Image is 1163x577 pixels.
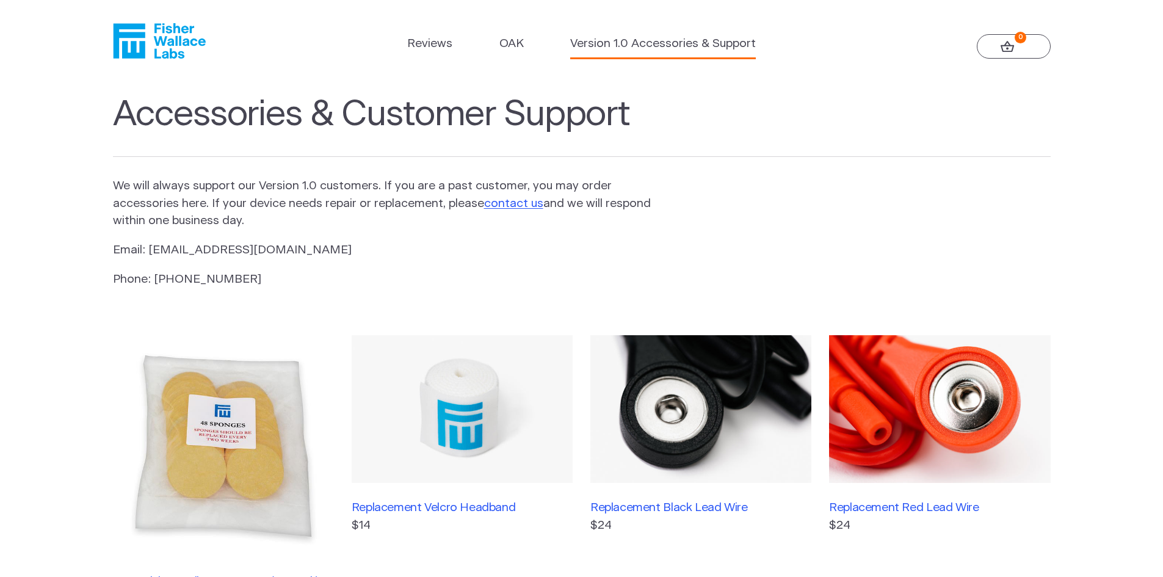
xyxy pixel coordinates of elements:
[590,335,811,483] img: Replacement Black Lead Wire
[484,198,543,209] a: contact us
[499,35,524,53] a: OAK
[829,501,1050,515] h3: Replacement Red Lead Wire
[407,35,452,53] a: Reviews
[570,35,756,53] a: Version 1.0 Accessories & Support
[113,178,653,230] p: We will always support our Version 1.0 customers. If you are a past customer, you may order acces...
[977,34,1051,59] a: 0
[113,335,334,556] img: Extra Fisher Wallace Sponges (48 pack)
[113,242,653,259] p: Email: [EMAIL_ADDRESS][DOMAIN_NAME]
[113,94,1051,158] h1: Accessories & Customer Support
[590,517,811,535] p: $24
[352,335,573,483] img: Replacement Velcro Headband
[590,501,811,515] h3: Replacement Black Lead Wire
[352,501,573,515] h3: Replacement Velcro Headband
[352,517,573,535] p: $14
[829,517,1050,535] p: $24
[829,335,1050,483] img: Replacement Red Lead Wire
[113,23,206,59] a: Fisher Wallace
[1015,32,1026,43] strong: 0
[113,271,653,289] p: Phone: [PHONE_NUMBER]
